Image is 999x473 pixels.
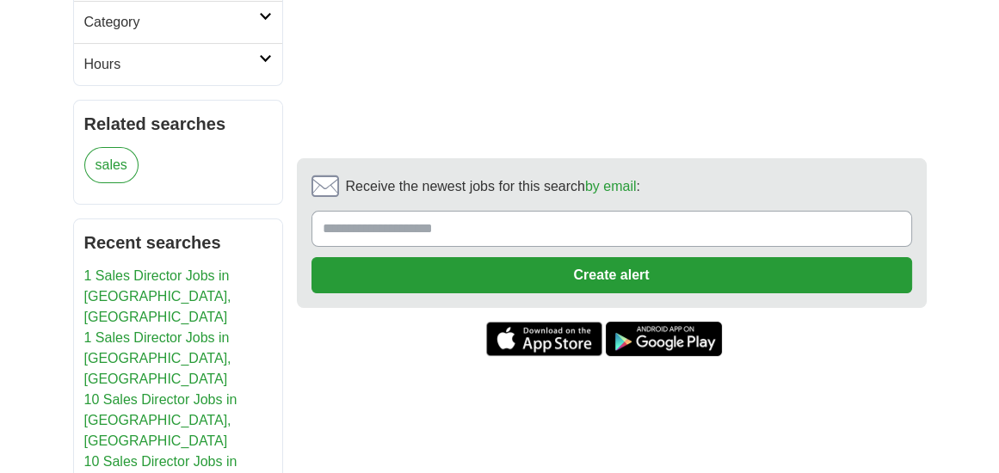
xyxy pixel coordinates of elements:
h2: Category [84,12,259,33]
a: 1 Sales Director Jobs in [GEOGRAPHIC_DATA], [GEOGRAPHIC_DATA] [84,330,231,386]
a: by email [585,179,637,193]
a: Hours [74,43,282,85]
h2: Related searches [84,111,272,137]
a: Get the Android app [606,322,722,356]
button: Create alert [311,257,912,293]
h2: Recent searches [84,230,272,255]
a: Get the iPhone app [486,322,602,356]
a: Category [74,1,282,43]
span: Receive the newest jobs for this search : [346,176,640,197]
a: 10 Sales Director Jobs in [GEOGRAPHIC_DATA], [GEOGRAPHIC_DATA] [84,392,237,448]
a: 1 Sales Director Jobs in [GEOGRAPHIC_DATA], [GEOGRAPHIC_DATA] [84,268,231,324]
a: sales [84,147,139,183]
h2: Hours [84,54,259,75]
